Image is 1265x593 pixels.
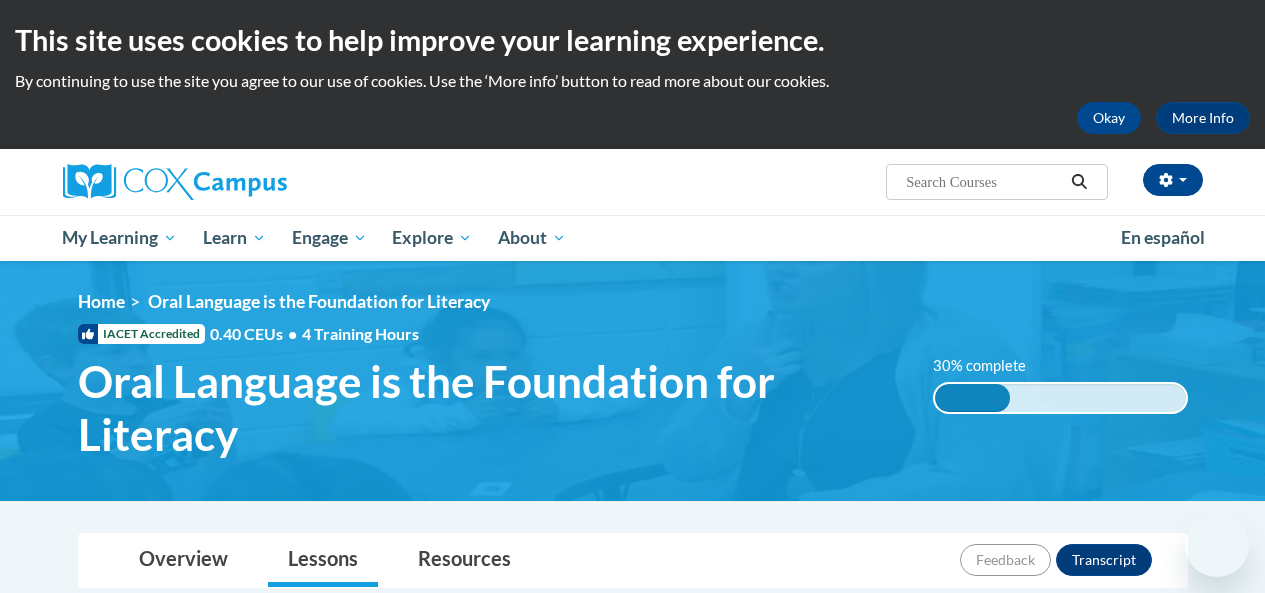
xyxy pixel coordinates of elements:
[292,226,367,250] span: Engage
[933,355,1048,377] label: 30% complete
[48,215,1218,261] div: Main menu
[392,226,472,250] span: Explore
[78,355,903,461] span: Oral Language is the Foundation for Literacy
[379,215,485,261] a: Explore
[50,215,191,261] a: My Learning
[485,215,579,261] a: About
[63,164,423,200] a: Cox Campus
[302,324,419,343] span: 4 Training Hours
[288,324,297,343] span: •
[1056,544,1152,576] button: Transcript
[15,20,1250,60] h2: This site uses cookies to help improve your learning experience.
[498,226,566,250] span: About
[210,323,302,345] span: 0.40 CEUs
[1077,102,1141,134] button: Okay
[203,226,266,250] span: Learn
[63,164,287,200] img: Cox Campus
[1064,170,1094,194] button: Search
[78,324,205,344] span: IACET Accredited
[1121,227,1205,248] span: En español
[78,291,125,312] a: Home
[279,215,380,261] a: Engage
[1185,513,1249,577] iframe: Button to launch messaging window
[62,226,177,250] span: My Learning
[904,170,1064,194] input: Search Courses
[960,544,1051,576] button: Feedback
[15,70,1250,92] p: By continuing to use the site you agree to our use of cookies. Use the ‘More info’ button to read...
[190,215,279,261] a: Learn
[148,291,490,312] span: Oral Language is the Foundation for Literacy
[119,534,248,587] a: Overview
[1156,102,1250,134] a: More Info
[1108,217,1218,259] a: En español
[398,534,531,587] a: Resources
[1143,164,1203,196] button: Account Settings
[935,384,1010,412] div: 30% complete
[268,534,378,587] a: Lessons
